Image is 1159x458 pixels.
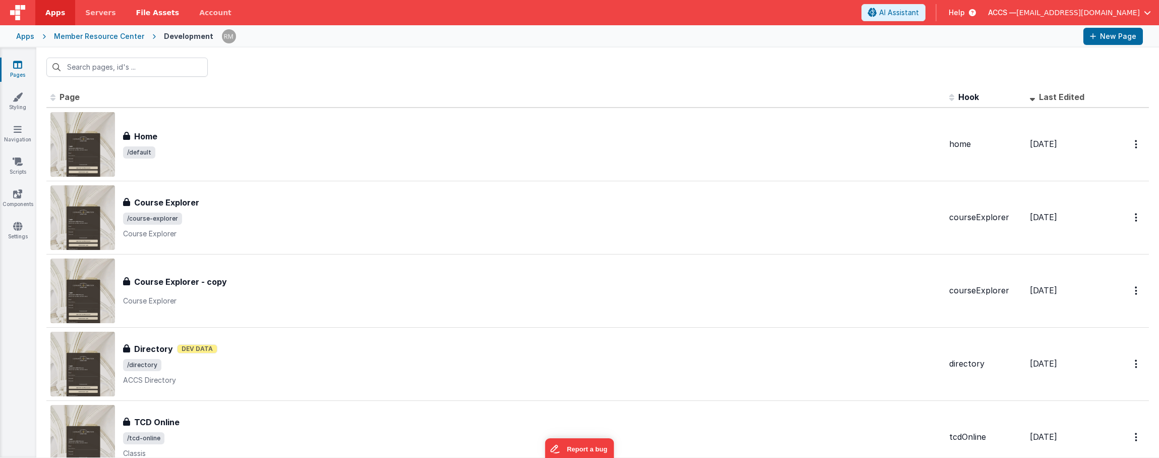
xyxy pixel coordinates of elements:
span: [DATE] [1030,139,1057,149]
div: Member Resource Center [54,31,144,41]
button: AI Assistant [861,4,925,21]
button: ACCS — [EMAIL_ADDRESS][DOMAIN_NAME] [988,8,1151,18]
span: Help [949,8,965,18]
span: Dev Data [177,344,217,353]
h3: Course Explorer [134,196,199,209]
button: Options [1129,280,1145,301]
div: tcdOnline [949,431,1022,443]
p: Course Explorer [123,296,941,306]
h3: Directory [134,343,173,355]
span: AI Assistant [879,8,919,18]
button: Options [1129,207,1145,228]
span: Page [60,92,80,102]
span: /course-explorer [123,213,182,225]
span: [DATE] [1030,285,1057,295]
h3: Home [134,130,157,142]
button: Options [1129,353,1145,374]
button: Options [1129,134,1145,155]
button: New Page [1083,28,1143,45]
div: courseExplorer [949,212,1022,223]
span: Hook [958,92,979,102]
button: Options [1129,427,1145,447]
span: /tcd-online [123,432,164,444]
p: Course Explorer [123,229,941,239]
span: [DATE] [1030,432,1057,442]
img: 1e10b08f9103151d1000344c2f9be56b [222,29,236,43]
h3: Course Explorer - copy [134,276,227,288]
span: Apps [45,8,65,18]
input: Search pages, id's ... [46,58,208,77]
span: File Assets [136,8,180,18]
span: /default [123,146,155,159]
div: Development [164,31,213,41]
span: ACCS — [988,8,1016,18]
span: Servers [85,8,115,18]
h3: TCD Online [134,416,180,428]
span: [DATE] [1030,212,1057,222]
div: directory [949,358,1022,370]
div: home [949,138,1022,150]
div: Apps [16,31,34,41]
span: [DATE] [1030,359,1057,369]
span: [EMAIL_ADDRESS][DOMAIN_NAME] [1016,8,1140,18]
span: Last Edited [1039,92,1084,102]
p: ACCS Directory [123,375,941,385]
span: /directory [123,359,161,371]
div: courseExplorer [949,285,1022,296]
